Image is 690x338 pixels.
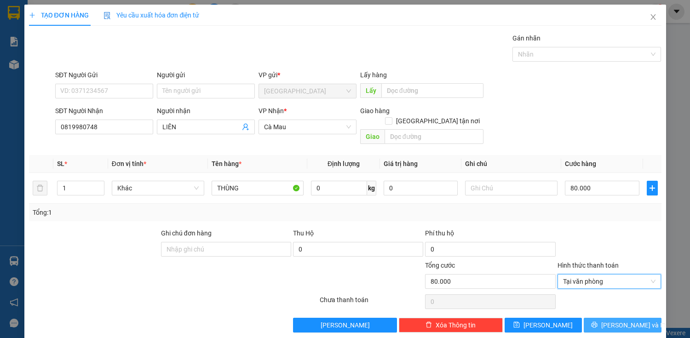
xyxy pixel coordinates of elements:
span: user-add [242,123,249,131]
span: Nhận: [109,9,130,18]
div: 0847777017 [109,30,183,43]
label: Ghi chú đơn hàng [161,229,212,237]
span: Cước hàng [565,160,596,167]
span: Xóa Thông tin [436,320,476,330]
span: kg [367,181,376,195]
span: SL [57,160,64,167]
span: Tên hàng [212,160,241,167]
div: Chưa thanh toán [319,295,425,311]
div: Tên hàng: THÙNG ( : 1 ) [8,65,183,76]
div: Tổng: 1 [33,207,267,218]
button: [PERSON_NAME] [293,318,397,332]
div: Phí thu hộ [425,228,555,242]
button: deleteXóa Thông tin [399,318,503,332]
input: 0 [384,181,458,195]
span: Tổng cước [425,262,455,269]
button: save[PERSON_NAME] [505,318,582,332]
span: TẠO ĐƠN HÀNG [29,11,89,19]
span: Giao [360,129,385,144]
span: Gửi: [8,8,22,17]
div: VP gửi [259,70,356,80]
button: printer[PERSON_NAME] và In [584,318,661,332]
button: plus [647,181,658,195]
span: Tại văn phòng [563,275,656,288]
img: icon [103,12,111,19]
input: VD: Bàn, Ghế [212,181,304,195]
span: delete [425,321,432,329]
span: Đơn vị tính [112,160,146,167]
label: Hình thức thanh toán [558,262,619,269]
input: Ghi Chú [465,181,558,195]
span: Cà Mau [264,120,351,134]
span: [PERSON_NAME] [523,320,573,330]
span: printer [591,321,598,329]
span: Giao hàng [360,107,390,115]
span: plus [29,12,35,18]
span: [GEOGRAPHIC_DATA] tận nơi [392,116,483,126]
input: Ghi chú đơn hàng [161,242,291,257]
span: Thu Hộ [293,229,314,237]
span: [PERSON_NAME] và In [601,320,666,330]
span: Khác [117,181,199,195]
input: Dọc đường [381,83,483,98]
label: Gán nhãn [512,34,540,42]
div: Người gửi [157,70,255,80]
span: close [650,13,657,21]
div: SĐT Người Nhận [55,106,153,116]
input: Dọc đường [385,129,483,144]
div: SĐT Người Gửi [55,70,153,80]
th: Ghi chú [461,155,561,173]
button: Close [640,5,666,30]
div: Cái Nước [109,8,183,19]
span: plus [647,184,657,192]
span: Giá trị hàng [384,160,418,167]
span: save [513,321,520,329]
div: 70.000 [7,48,103,59]
button: delete [33,181,47,195]
span: [PERSON_NAME] [321,320,370,330]
div: Người nhận [157,106,255,116]
span: Sài Gòn [264,84,351,98]
span: Định lượng [328,160,360,167]
span: CR : [7,49,21,59]
span: Lấy [360,83,381,98]
div: NGUYỆN [109,19,183,30]
span: SL [98,64,110,77]
span: VP Nhận [259,107,284,115]
div: [GEOGRAPHIC_DATA] [8,8,102,29]
span: Lấy hàng [360,71,387,79]
span: Yêu cầu xuất hóa đơn điện tử [103,11,200,19]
